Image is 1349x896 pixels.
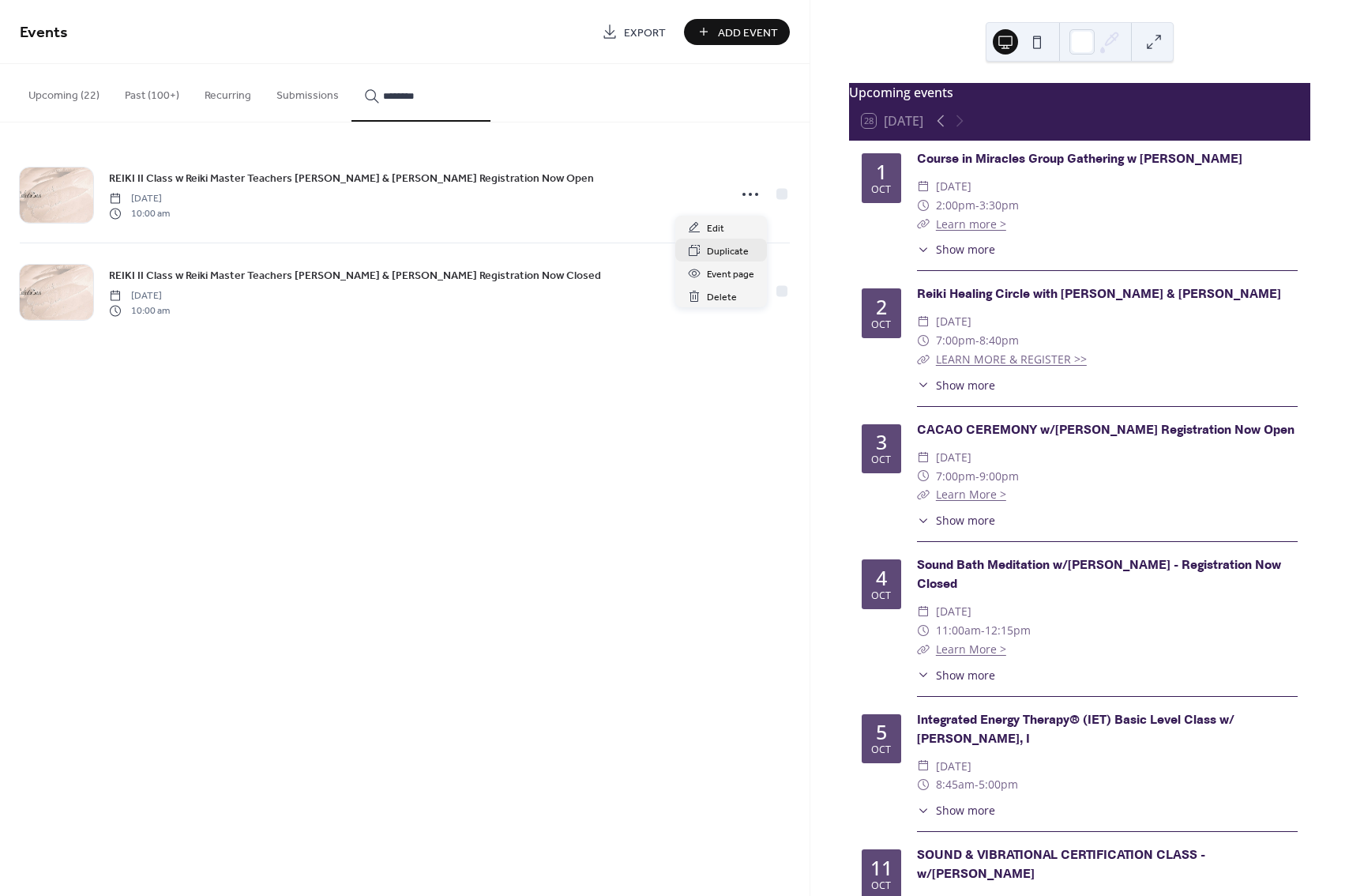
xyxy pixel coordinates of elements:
[917,241,930,258] div: ​
[871,320,891,330] div: Oct
[871,185,891,195] div: Oct
[917,422,1295,439] a: CACAO CEREMONY w/[PERSON_NAME] Registration Now Open
[979,196,1019,215] span: 3:30pm
[718,24,778,41] span: Add Event
[917,286,1281,303] a: Reiki Healing Circle with [PERSON_NAME] & [PERSON_NAME]
[707,220,724,237] span: Edit
[917,621,930,640] div: ​
[684,19,790,45] button: Add Event
[936,487,1006,502] a: Learn More >
[936,352,1087,367] a: LEARN MORE & REGISTER >>
[917,467,930,486] div: ​
[975,196,979,215] span: -
[936,196,975,215] span: 2:00pm
[917,312,930,331] div: ​
[936,642,1006,657] a: Learn More >
[936,621,981,640] span: 11:00am
[936,216,1006,232] a: Learn more >
[917,512,995,529] button: ​Show more
[917,802,930,819] div: ​
[871,881,891,891] div: Oct
[917,775,930,794] div: ​
[917,448,930,467] div: ​
[936,331,975,350] span: 7:00pm
[917,640,930,659] div: ​
[917,485,930,504] div: ​
[707,266,754,283] span: Event page
[979,331,1019,350] span: 8:40pm
[707,289,737,306] span: Delete
[264,64,351,120] button: Submissions
[109,289,170,303] span: [DATE]
[975,467,979,486] span: -
[917,331,930,350] div: ​
[917,667,930,683] div: ​
[917,177,930,196] div: ​
[936,667,995,683] span: Show more
[876,722,887,742] div: 5
[917,711,1298,749] div: Integrated Energy Therapy® (IET) Basic Level Class w/ [PERSON_NAME], I
[876,297,887,317] div: 2
[917,350,930,369] div: ​
[936,241,995,258] span: Show more
[936,467,975,486] span: 7:00pm
[917,151,1242,168] a: Course in Miracles Group Gathering w [PERSON_NAME]
[936,312,971,331] span: [DATE]
[975,775,979,794] span: -
[109,192,170,206] span: [DATE]
[109,303,170,318] span: 10:00 am
[109,266,601,284] a: REIKI II Class w Reiki Master Teachers [PERSON_NAME] & [PERSON_NAME] Registration Now Closed
[936,757,971,776] span: [DATE]
[590,19,678,45] a: Export
[876,162,887,182] div: 1
[876,432,887,452] div: 3
[936,802,995,819] span: Show more
[985,621,1031,640] span: 12:15pm
[707,243,749,260] span: Duplicate
[871,745,891,755] div: Oct
[917,667,995,683] button: ​Show more
[109,171,594,187] span: REIKI II Class w Reiki Master Teachers [PERSON_NAME] & [PERSON_NAME] Registration Now Open
[16,64,112,120] button: Upcoming (22)
[876,568,887,588] div: 4
[917,215,930,234] div: ​
[917,557,1281,593] a: Sound Bath Meditation w/[PERSON_NAME] - Registration Now Closed
[871,455,891,465] div: Oct
[192,64,264,120] button: Recurring
[917,602,930,621] div: ​
[936,177,971,196] span: [DATE]
[917,802,995,819] button: ​Show more
[917,757,930,776] div: ​
[917,377,930,393] div: ​
[917,196,930,215] div: ​
[975,331,979,350] span: -
[979,775,1018,794] span: 5:00pm
[936,512,995,529] span: Show more
[112,64,192,120] button: Past (100+)
[917,377,995,393] button: ​Show more
[936,775,975,794] span: 8:45am
[849,83,1310,102] div: Upcoming events
[936,377,995,393] span: Show more
[871,591,891,601] div: Oct
[936,602,971,621] span: [DATE]
[109,169,594,187] a: REIKI II Class w Reiki Master Teachers [PERSON_NAME] & [PERSON_NAME] Registration Now Open
[20,17,68,48] span: Events
[870,858,892,878] div: 11
[917,512,930,529] div: ​
[936,448,971,467] span: [DATE]
[917,241,995,258] button: ​Show more
[624,24,666,41] span: Export
[981,621,985,640] span: -
[979,467,1019,486] span: 9:00pm
[109,206,170,220] span: 10:00 am
[917,847,1205,883] a: SOUND & VIBRATIONAL CERTIFICATION CLASS - w/[PERSON_NAME]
